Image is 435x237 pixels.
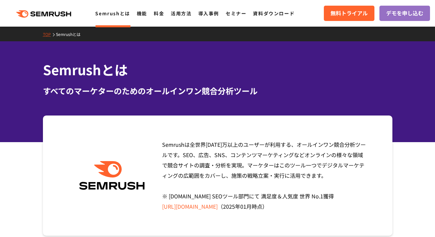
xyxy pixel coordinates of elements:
[162,140,366,210] span: Semrushは全世界[DATE]万以上のユーザーが利用する、オールインワン競合分析ツールです。SEO、広告、SNS、コンテンツマーケティングなどオンラインの様々な領域で競合サイトの調査・分析を...
[162,202,218,210] a: [URL][DOMAIN_NAME]
[43,31,56,37] a: TOP
[324,6,374,21] a: 無料トライアル
[386,9,423,18] span: デモを申し込む
[95,10,130,17] a: Semrushとは
[43,85,392,97] div: すべてのマーケターのためのオールインワン競合分析ツール
[171,10,191,17] a: 活用方法
[253,10,295,17] a: 資料ダウンロード
[330,9,368,18] span: 無料トライアル
[56,31,86,37] a: Semrushとは
[43,60,392,80] h1: Semrushとは
[154,10,164,17] a: 料金
[76,161,148,190] img: Semrush
[137,10,147,17] a: 機能
[198,10,219,17] a: 導入事例
[226,10,246,17] a: セミナー
[379,6,430,21] a: デモを申し込む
